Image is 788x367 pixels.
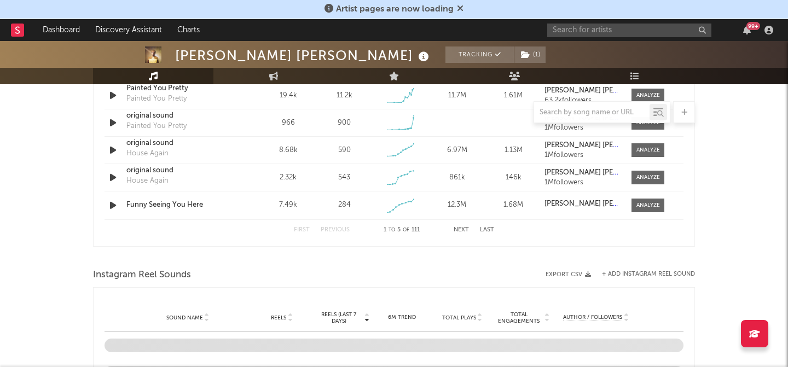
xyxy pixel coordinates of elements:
[126,138,241,149] a: original sound
[432,90,483,101] div: 11.7M
[432,200,483,211] div: 12.3M
[338,145,351,156] div: 590
[126,121,187,132] div: Painted You Pretty
[271,314,286,321] span: Reels
[488,172,539,183] div: 146k
[372,224,432,237] div: 1 5 111
[544,87,659,94] strong: [PERSON_NAME] [PERSON_NAME]
[126,148,169,159] div: House Again
[445,46,514,63] button: Tracking
[743,26,751,34] button: 99+
[514,46,546,63] button: (1)
[263,90,314,101] div: 19.4k
[403,228,409,232] span: of
[166,314,203,321] span: Sound Name
[375,313,430,322] div: 6M Trend
[321,227,350,233] button: Previous
[746,22,760,30] div: 99 +
[35,19,88,41] a: Dashboard
[546,271,591,278] button: Export CSV
[547,24,711,37] input: Search for artists
[544,179,621,187] div: 1M followers
[457,5,463,14] span: Dismiss
[294,227,310,233] button: First
[591,271,695,277] div: + Add Instagram Reel Sound
[432,145,483,156] div: 6.97M
[544,142,621,149] a: [PERSON_NAME] [PERSON_NAME]
[544,200,659,207] strong: [PERSON_NAME] [PERSON_NAME]
[337,90,352,101] div: 11.2k
[126,200,241,211] a: Funny Seeing You Here
[175,46,432,65] div: [PERSON_NAME] [PERSON_NAME]
[338,200,351,211] div: 284
[432,172,483,183] div: 861k
[488,200,539,211] div: 1.68M
[495,311,543,324] span: Total Engagements
[454,227,469,233] button: Next
[544,142,659,149] strong: [PERSON_NAME] [PERSON_NAME]
[544,169,659,176] strong: [PERSON_NAME] [PERSON_NAME]
[480,227,494,233] button: Last
[488,90,539,101] div: 1.61M
[93,269,191,282] span: Instagram Reel Sounds
[544,152,621,159] div: 1M followers
[263,145,314,156] div: 8.68k
[126,83,241,94] a: Painted You Pretty
[563,314,622,321] span: Author / Followers
[544,124,621,132] div: 1M followers
[544,169,621,177] a: [PERSON_NAME] [PERSON_NAME]
[336,5,454,14] span: Artist pages are now loading
[544,200,621,208] a: [PERSON_NAME] [PERSON_NAME]
[602,271,695,277] button: + Add Instagram Reel Sound
[442,314,476,321] span: Total Plays
[389,228,395,232] span: to
[534,108,650,117] input: Search by song name or URL
[514,46,546,63] span: ( 1 )
[263,172,314,183] div: 2.32k
[315,311,363,324] span: Reels (last 7 days)
[488,145,539,156] div: 1.13M
[338,172,350,183] div: 543
[263,200,314,211] div: 7.49k
[126,165,241,176] a: original sound
[88,19,170,41] a: Discovery Assistant
[126,94,187,104] div: Painted You Pretty
[544,87,621,95] a: [PERSON_NAME] [PERSON_NAME]
[126,176,169,187] div: House Again
[544,97,621,104] div: 63.2k followers
[170,19,207,41] a: Charts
